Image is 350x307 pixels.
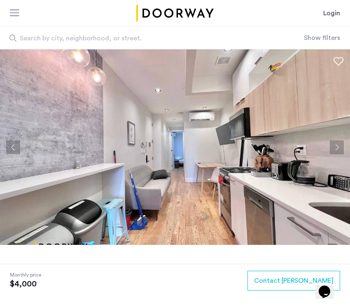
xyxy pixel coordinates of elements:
[315,274,342,299] iframe: chat widget
[304,33,340,43] button: Show or hide filters
[6,140,20,154] button: Previous apartment
[135,5,215,21] a: Cazamio Logo
[135,5,215,21] img: logo
[20,33,263,43] span: Search by city, neighborhood, or street.
[10,271,41,279] span: Monthly price
[247,271,340,291] button: button
[254,276,334,286] span: Contact [PERSON_NAME]
[330,140,344,154] button: Next apartment
[10,279,41,289] span: $4,000
[323,8,340,18] a: Login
